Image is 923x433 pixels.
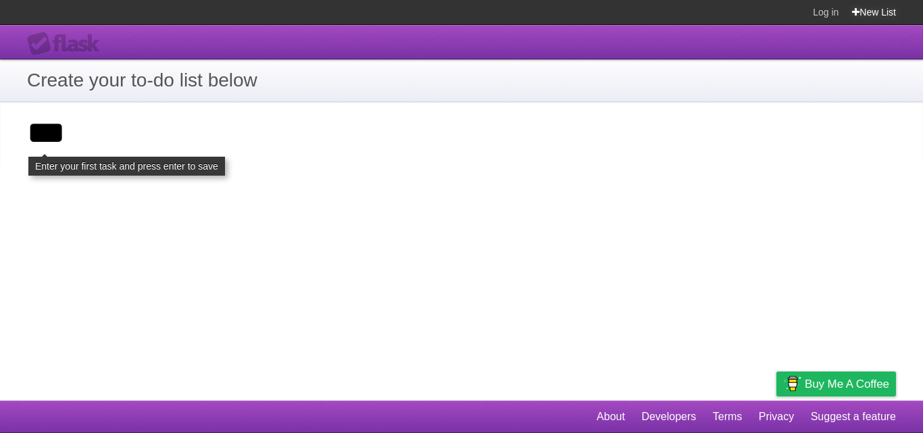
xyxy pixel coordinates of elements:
[783,372,801,395] img: Buy me a coffee
[811,404,896,430] a: Suggest a feature
[805,372,889,396] span: Buy me a coffee
[713,404,743,430] a: Terms
[597,404,625,430] a: About
[27,66,896,95] h1: Create your to-do list below
[641,404,696,430] a: Developers
[776,372,896,397] a: Buy me a coffee
[27,32,108,56] div: Flask
[759,404,794,430] a: Privacy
